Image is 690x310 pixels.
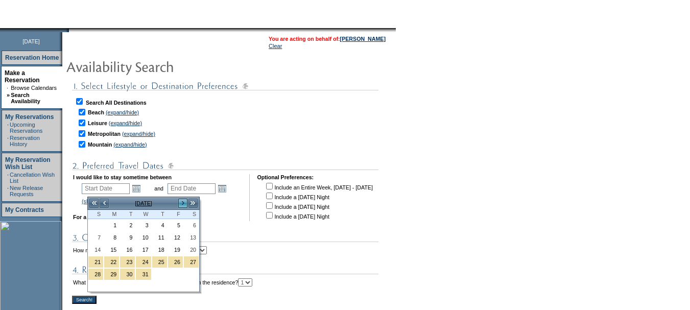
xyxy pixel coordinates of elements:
[86,100,147,106] b: Search All Destinations
[82,183,130,194] input: Date format: M/D/Y. Shortcut keys: [T] for Today. [UP] or [.] for Next Day. [DOWN] or [,] for Pre...
[88,256,103,268] a: 21
[88,120,107,126] b: Leisure
[178,198,188,208] a: >
[7,185,9,197] td: ·
[184,256,199,268] a: 27
[135,244,151,256] td: Wednesday, December 17, 2025
[131,183,142,194] a: Open the calendar popup.
[183,210,199,219] th: Saturday
[122,131,155,137] a: (expand/hide)
[10,172,55,184] a: Cancellation Wish List
[106,109,139,115] a: (expand/hide)
[152,256,167,268] a: 25
[168,244,183,256] td: Friday, December 19, 2025
[120,269,135,280] a: 30
[152,210,168,219] th: Thursday
[217,183,228,194] a: Open the calendar popup.
[183,256,199,268] td: Christmas Holiday
[135,219,151,231] td: Wednesday, December 03, 2025
[5,69,40,84] a: Make a Reservation
[120,256,135,268] td: Christmas Holiday
[136,232,151,243] a: 10
[152,231,168,244] td: Thursday, December 11, 2025
[152,220,167,231] a: 4
[88,231,104,244] td: Sunday, December 07, 2025
[66,56,270,77] img: pgTtlAvailabilitySearch.gif
[120,256,135,268] a: 23
[104,244,119,255] a: 15
[152,219,168,231] td: Thursday, December 04, 2025
[135,210,151,219] th: Wednesday
[168,231,183,244] td: Friday, December 12, 2025
[73,246,207,254] td: How many people will be staying in residence?
[65,28,69,32] img: promoShadowLeftCorner.gif
[184,220,199,231] a: 6
[88,244,104,256] td: Sunday, December 14, 2025
[73,174,172,180] b: I would like to stay sometime between
[89,198,99,208] a: <<
[7,135,9,147] td: ·
[340,36,386,42] a: [PERSON_NAME]
[10,185,43,197] a: New Release Requests
[120,219,135,231] td: Tuesday, December 02, 2025
[264,181,372,220] td: Include an Entire Week, [DATE] - [DATE] Include a [DATE] Night Include a [DATE] Night Include a [...
[136,220,151,231] a: 3
[120,268,135,280] td: New Year's Holiday
[188,198,198,208] a: >>
[22,38,40,44] span: [DATE]
[104,269,119,280] a: 29
[10,122,42,134] a: Upcoming Reservations
[104,256,119,268] a: 22
[7,85,10,91] td: ·
[73,214,118,220] b: For a minimum of
[104,256,120,268] td: Christmas Holiday
[168,256,183,268] a: 26
[120,244,135,256] td: Tuesday, December 16, 2025
[120,220,135,231] a: 2
[88,269,103,280] a: 28
[135,256,151,268] td: Christmas Holiday
[104,231,120,244] td: Monday, December 08, 2025
[88,232,103,243] a: 7
[153,181,165,196] td: and
[104,232,119,243] a: 8
[7,92,10,98] b: »
[269,43,282,49] a: Clear
[136,269,151,280] a: 31
[183,231,199,244] td: Saturday, December 13, 2025
[11,92,40,104] a: Search Availability
[135,231,151,244] td: Wednesday, December 10, 2025
[136,256,151,268] a: 24
[135,268,151,280] td: New Year's Holiday
[5,54,59,61] a: Reservation Home
[152,232,167,243] a: 11
[10,135,40,147] a: Reservation History
[99,198,109,208] a: <
[88,256,104,268] td: Christmas Holiday
[104,244,120,256] td: Monday, December 15, 2025
[168,220,183,231] a: 5
[269,36,386,42] span: You are acting on behalf of:
[257,174,314,180] b: Optional Preferences:
[168,244,183,255] a: 19
[88,109,104,115] b: Beach
[104,220,119,231] a: 1
[168,232,183,243] a: 12
[113,141,147,148] a: (expand/hide)
[69,28,70,32] img: blank.gif
[184,232,199,243] a: 13
[168,183,216,194] input: Date format: M/D/Y. Shortcut keys: [T] for Today. [UP] or [.] for Next Day. [DOWN] or [,] for Pre...
[168,256,183,268] td: Christmas Holiday
[104,268,120,280] td: New Year's Holiday
[82,198,139,204] a: (show holiday calendar)
[5,206,44,213] a: My Contracts
[184,244,199,255] a: 20
[136,244,151,255] a: 17
[104,219,120,231] td: Monday, December 01, 2025
[120,232,135,243] a: 9
[120,231,135,244] td: Tuesday, December 09, 2025
[5,113,54,121] a: My Reservations
[88,244,103,255] a: 14
[88,141,112,148] b: Mountain
[109,120,142,126] a: (expand/hide)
